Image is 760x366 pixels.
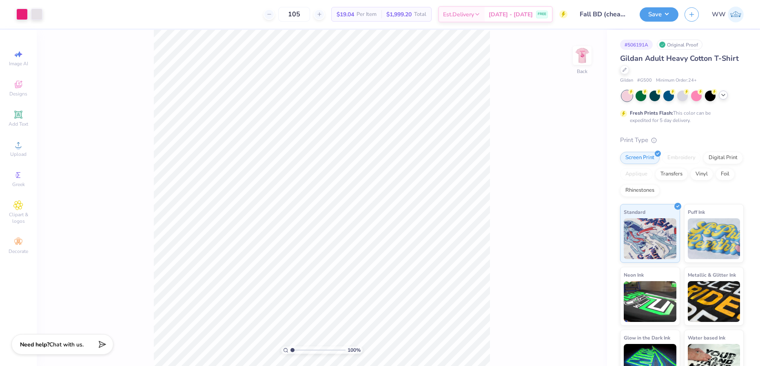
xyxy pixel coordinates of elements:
span: WW [712,10,726,19]
span: # G500 [637,77,652,84]
span: [DATE] - [DATE] [489,10,533,19]
span: Minimum Order: 24 + [656,77,697,84]
span: Decorate [9,248,28,255]
span: Metallic & Glitter Ink [688,271,736,279]
span: Image AI [9,60,28,67]
span: Per Item [357,10,377,19]
span: Gildan Adult Heavy Cotton T-Shirt [620,53,739,63]
div: Applique [620,168,653,180]
span: Upload [10,151,27,157]
span: Total [414,10,426,19]
span: Water based Ink [688,333,725,342]
span: 100 % [348,346,361,354]
span: FREE [538,11,546,17]
span: $19.04 [337,10,354,19]
div: Rhinestones [620,184,660,197]
span: Glow in the Dark Ink [624,333,670,342]
input: Untitled Design [574,6,634,22]
img: Back [574,47,590,64]
span: Designs [9,91,27,97]
span: Standard [624,208,645,216]
div: Digital Print [703,152,743,164]
span: Greek [12,181,25,188]
strong: Need help? [20,341,49,348]
span: Gildan [620,77,633,84]
button: Save [640,7,678,22]
img: Metallic & Glitter Ink [688,281,740,322]
span: Est. Delivery [443,10,474,19]
div: Vinyl [690,168,713,180]
span: Puff Ink [688,208,705,216]
div: Foil [716,168,735,180]
img: Neon Ink [624,281,676,322]
div: Back [577,68,587,75]
span: Chat with us. [49,341,84,348]
a: WW [712,7,744,22]
span: Clipart & logos [4,211,33,224]
img: Puff Ink [688,218,740,259]
div: Screen Print [620,152,660,164]
div: Original Proof [657,40,702,50]
span: Neon Ink [624,271,644,279]
div: Embroidery [662,152,701,164]
div: This color can be expedited for 5 day delivery. [630,109,730,124]
div: Print Type [620,135,744,145]
span: $1,999.20 [386,10,412,19]
div: # 506191A [620,40,653,50]
input: – – [278,7,310,22]
img: Wiro Wink [728,7,744,22]
strong: Fresh Prints Flash: [630,110,673,116]
img: Standard [624,218,676,259]
div: Transfers [655,168,688,180]
span: Add Text [9,121,28,127]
